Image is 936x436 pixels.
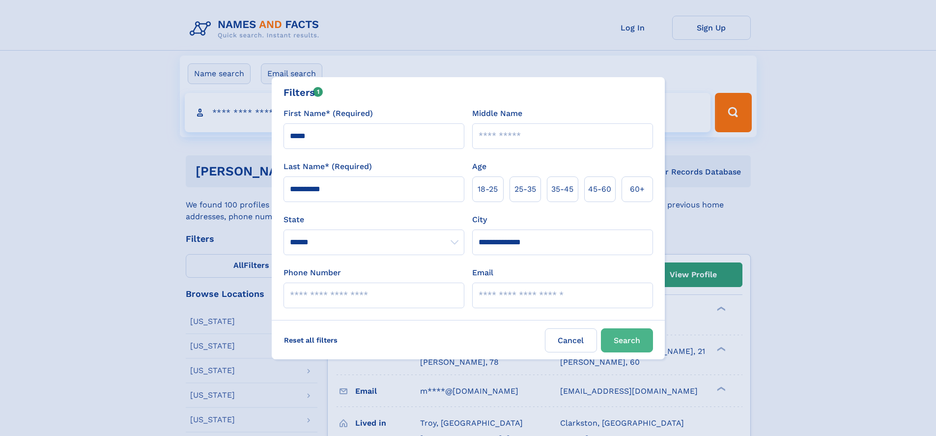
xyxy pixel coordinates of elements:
label: Cancel [545,328,597,352]
label: Age [472,161,486,173]
label: State [284,214,464,226]
label: First Name* (Required) [284,108,373,119]
label: Reset all filters [278,328,344,352]
span: 60+ [630,183,645,195]
label: City [472,214,487,226]
span: 18‑25 [478,183,498,195]
div: Filters [284,85,323,100]
label: Middle Name [472,108,522,119]
label: Email [472,267,493,279]
label: Last Name* (Required) [284,161,372,173]
label: Phone Number [284,267,341,279]
button: Search [601,328,653,352]
span: 25‑35 [514,183,536,195]
span: 45‑60 [588,183,611,195]
span: 35‑45 [551,183,573,195]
